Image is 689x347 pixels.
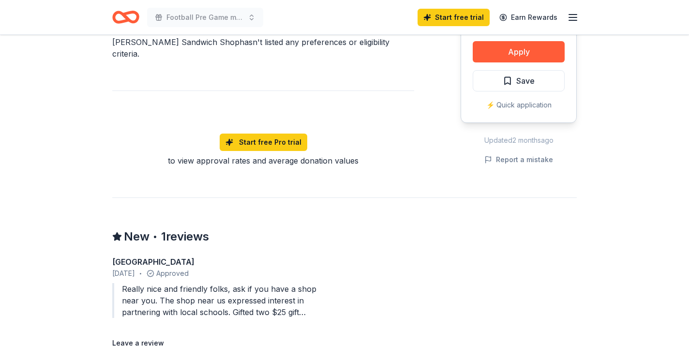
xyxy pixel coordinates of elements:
[484,154,553,166] button: Report a mistake
[461,135,577,146] div: Updated 2 months ago
[147,8,263,27] button: Football Pre Game meals
[161,229,209,244] span: 1 reviews
[494,9,563,26] a: Earn Rewards
[473,99,565,111] div: ⚡️ Quick application
[473,70,565,91] button: Save
[418,9,490,26] a: Start free trial
[516,75,535,87] span: Save
[473,41,565,62] button: Apply
[112,268,321,279] div: Approved
[124,229,150,244] span: New
[112,155,414,166] div: to view approval rates and average donation values
[166,12,244,23] span: Football Pre Game meals
[112,283,321,318] div: Really nice and friendly folks, ask if you have a shop near you. The shop near us expressed inter...
[112,6,139,29] a: Home
[153,232,158,242] span: •
[139,270,142,277] span: •
[220,134,307,151] a: Start free Pro trial
[112,256,321,268] div: [GEOGRAPHIC_DATA]
[112,268,135,279] span: [DATE]
[112,36,414,60] div: [PERSON_NAME] Sandwich Shop hasn ' t listed any preferences or eligibility criteria.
